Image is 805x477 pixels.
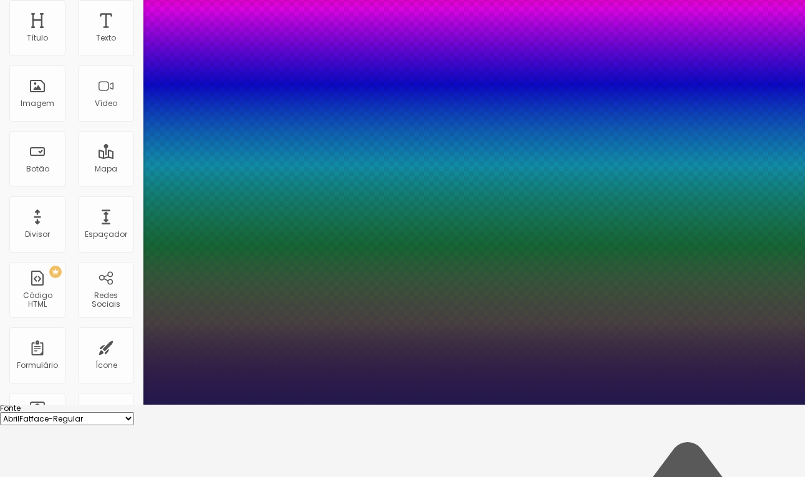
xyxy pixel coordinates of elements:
[96,34,116,42] div: Texto
[27,34,48,42] div: Título
[85,230,127,239] div: Espaçador
[95,361,117,370] div: Ícone
[17,361,58,370] div: Formulário
[25,230,50,239] div: Divisor
[95,99,117,108] div: Vídeo
[26,165,49,173] div: Botão
[21,99,54,108] div: Imagem
[81,291,130,309] div: Redes Sociais
[12,291,62,309] div: Código HTML
[95,165,117,173] div: Mapa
